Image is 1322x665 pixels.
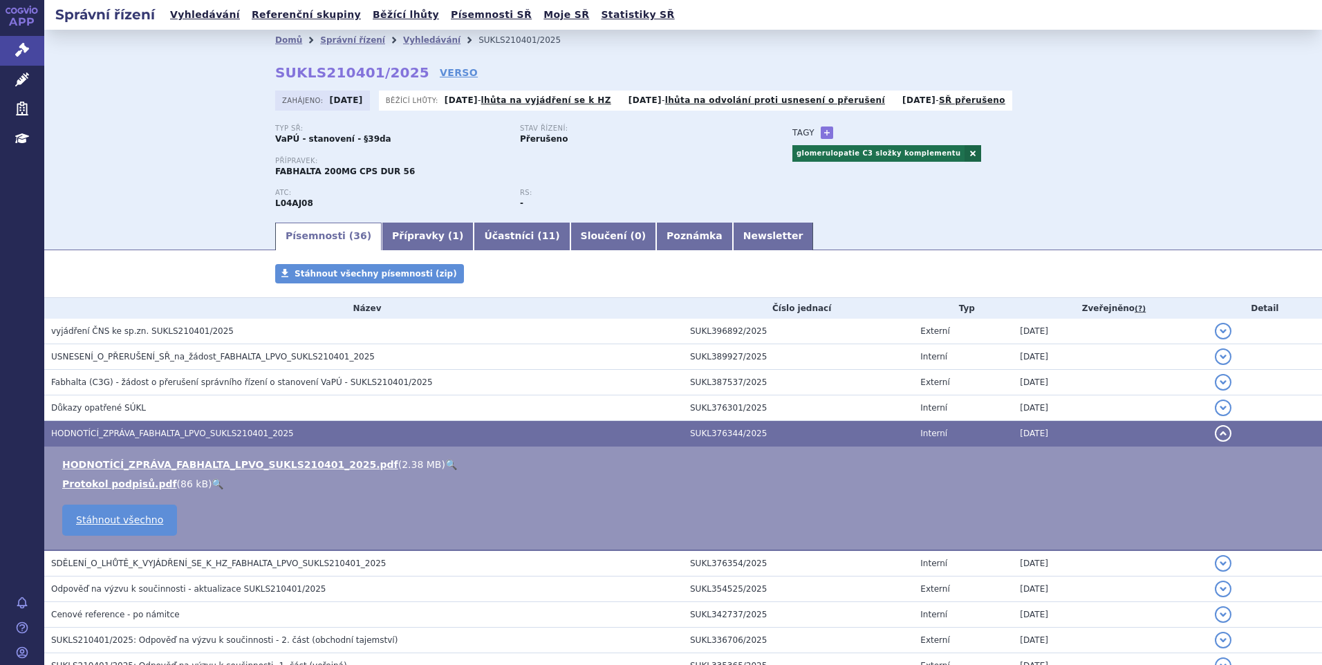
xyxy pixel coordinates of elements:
[520,124,751,133] p: Stav řízení:
[402,459,441,470] span: 2.38 MB
[51,352,375,362] span: USNESENÍ_O_PŘERUŠENÍ_SŘ_na_žádost_FABHALTA_LPVO_SUKLS210401_2025
[445,459,457,470] a: 🔍
[403,35,460,45] a: Vyhledávání
[920,559,947,568] span: Interní
[920,635,949,645] span: Externí
[320,35,385,45] a: Správní řízení
[62,505,177,536] a: Stáhnout všechno
[1215,606,1231,623] button: detail
[1135,304,1146,314] abbr: (?)
[212,478,223,489] a: 🔍
[452,230,459,241] span: 1
[1013,319,1207,344] td: [DATE]
[180,478,208,489] span: 86 kB
[445,95,611,106] p: -
[51,610,180,619] span: Cenové reference - po námitce
[1215,555,1231,572] button: detail
[1215,632,1231,648] button: detail
[683,550,913,577] td: SUKL376354/2025
[51,584,326,594] span: Odpověď na výzvu k součinnosti - aktualizace SUKLS210401/2025
[51,429,294,438] span: HODNOTÍCÍ_ZPRÁVA_FABHALTA_LPVO_SUKLS210401_2025
[656,223,733,250] a: Poznámka
[1013,602,1207,628] td: [DATE]
[275,134,391,144] strong: VaPÚ - stanovení - §39da
[629,95,662,105] strong: [DATE]
[920,352,947,362] span: Interní
[821,127,833,139] a: +
[733,223,814,250] a: Newsletter
[369,6,443,24] a: Běžící lhůty
[920,403,947,413] span: Interní
[478,30,579,50] li: SUKLS210401/2025
[51,635,398,645] span: SUKLS210401/2025: Odpověď na výzvu k součinnosti - 2. část (obchodní tajemství)
[282,95,326,106] span: Zahájeno:
[939,95,1005,105] a: SŘ přerušeno
[520,198,523,208] strong: -
[1215,348,1231,365] button: detail
[920,326,949,336] span: Externí
[683,319,913,344] td: SUKL396892/2025
[275,167,415,176] span: FABHALTA 200MG CPS DUR 56
[920,377,949,387] span: Externí
[353,230,366,241] span: 36
[481,95,611,105] a: lhůta na vyjádření se k HZ
[275,264,464,283] a: Stáhnout všechny písemnosti (zip)
[683,602,913,628] td: SUKL342737/2025
[51,403,146,413] span: Důkazy opatřené SÚKL
[1013,577,1207,602] td: [DATE]
[62,478,177,489] a: Protokol podpisů.pdf
[62,459,398,470] a: HODNOTÍCÍ_ZPRÁVA_FABHALTA_LPVO_SUKLS210401_2025.pdf
[447,6,536,24] a: Písemnosti SŘ
[275,124,506,133] p: Typ SŘ:
[520,189,751,197] p: RS:
[1013,395,1207,421] td: [DATE]
[629,95,885,106] p: -
[520,134,568,144] strong: Přerušeno
[683,628,913,653] td: SUKL336706/2025
[902,95,1005,106] p: -
[683,421,913,447] td: SUKL376344/2025
[275,157,765,165] p: Přípravek:
[295,269,457,279] span: Stáhnout všechny písemnosti (zip)
[683,395,913,421] td: SUKL376301/2025
[440,66,478,79] a: VERSO
[51,326,234,336] span: vyjádření ČNS ke sp.zn. SUKLS210401/2025
[1013,344,1207,370] td: [DATE]
[1208,298,1322,319] th: Detail
[1215,581,1231,597] button: detail
[1215,323,1231,339] button: detail
[44,5,166,24] h2: Správní řízení
[635,230,642,241] span: 0
[920,610,947,619] span: Interní
[248,6,365,24] a: Referenční skupiny
[792,124,814,141] h3: Tagy
[539,6,593,24] a: Moje SŘ
[51,377,433,387] span: Fabhalta (C3G) - žádost o přerušení správního řízení o stanovení VaPÚ - SUKLS210401/2025
[792,145,965,162] a: glomerulopatie C3 složky komplementu
[597,6,678,24] a: Statistiky SŘ
[445,95,478,105] strong: [DATE]
[1215,425,1231,442] button: detail
[542,230,555,241] span: 11
[62,477,1308,491] li: ( )
[1013,370,1207,395] td: [DATE]
[665,95,885,105] a: lhůta na odvolání proti usnesení o přerušení
[62,458,1308,471] li: ( )
[683,298,913,319] th: Číslo jednací
[1215,374,1231,391] button: detail
[913,298,1013,319] th: Typ
[902,95,935,105] strong: [DATE]
[570,223,656,250] a: Sloučení (0)
[275,198,313,208] strong: IPTAKOPAN
[51,559,386,568] span: SDĚLENÍ_O_LHŮTĚ_K_VYJÁDŘENÍ_SE_K_HZ_FABHALTA_LPVO_SUKLS210401_2025
[275,189,506,197] p: ATC:
[683,344,913,370] td: SUKL389927/2025
[683,577,913,602] td: SUKL354525/2025
[1013,628,1207,653] td: [DATE]
[1013,550,1207,577] td: [DATE]
[275,64,429,81] strong: SUKLS210401/2025
[166,6,244,24] a: Vyhledávání
[920,584,949,594] span: Externí
[1013,298,1207,319] th: Zveřejněno
[275,223,382,250] a: Písemnosti (36)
